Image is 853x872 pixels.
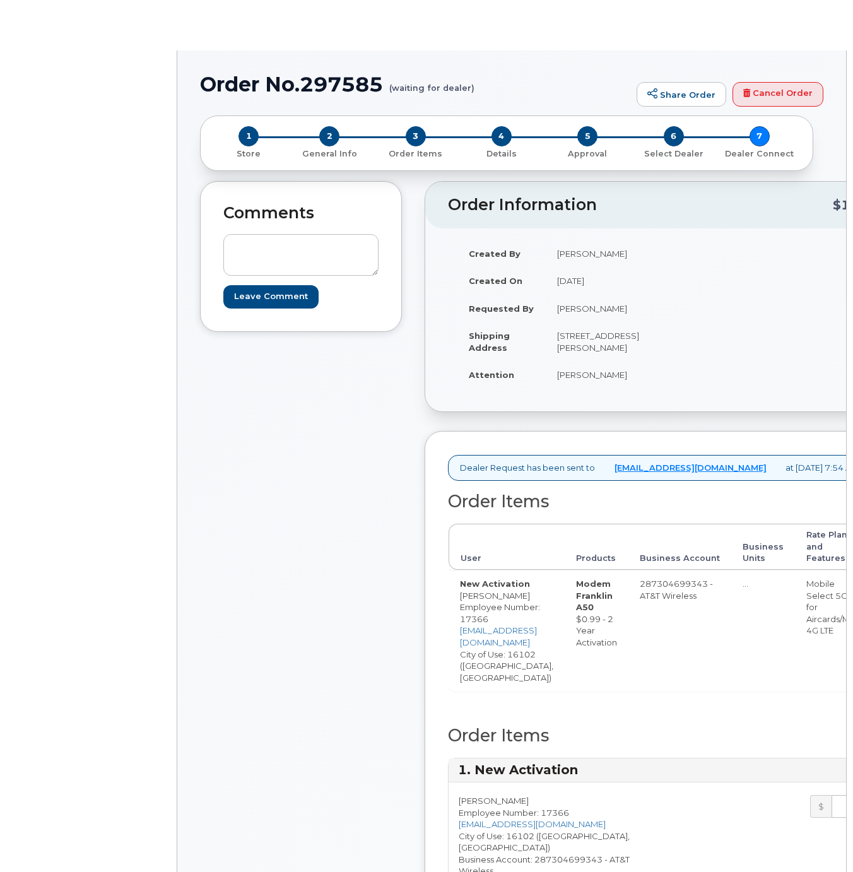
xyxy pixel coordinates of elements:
[459,146,544,160] a: 4 Details
[286,146,372,160] a: 2 General Info
[546,322,655,361] td: [STREET_ADDRESS][PERSON_NAME]
[635,148,711,160] p: Select Dealer
[469,370,514,380] strong: Attention
[460,602,540,624] span: Employee Number: 17366
[469,331,510,353] strong: Shipping Address
[565,524,628,570] th: Products
[373,146,459,160] a: 3 Order Items
[223,285,319,309] input: Leave Comment
[211,146,286,160] a: 1 Store
[565,570,628,691] td: $0.99 - 2 Year Activation
[291,148,367,160] p: General Info
[630,146,716,160] a: 6 Select Dealer
[223,204,379,222] h2: Comments
[615,462,767,474] a: [EMAIL_ADDRESS][DOMAIN_NAME]
[491,126,512,146] span: 4
[628,524,731,570] th: Business Account
[544,146,630,160] a: 5 Approval
[216,148,281,160] p: Store
[469,249,521,259] strong: Created By
[637,82,726,107] a: Share Order
[449,570,565,691] td: [PERSON_NAME] City of Use: 16102 ([GEOGRAPHIC_DATA], [GEOGRAPHIC_DATA])
[319,126,339,146] span: 2
[469,276,522,286] strong: Created On
[406,126,426,146] span: 3
[732,82,823,107] a: Cancel Order
[546,267,655,295] td: [DATE]
[469,303,534,314] strong: Requested By
[576,579,613,612] strong: Modem Franklin A50
[459,819,606,829] a: [EMAIL_ADDRESS][DOMAIN_NAME]
[200,73,630,95] h1: Order No.297585
[810,795,832,818] div: $
[546,361,655,389] td: [PERSON_NAME]
[460,625,537,647] a: [EMAIL_ADDRESS][DOMAIN_NAME]
[238,126,259,146] span: 1
[448,196,833,214] h2: Order Information
[628,570,731,691] td: 287304699343 - AT&T Wireless
[449,524,565,570] th: User
[743,579,748,589] span: …
[460,579,530,589] strong: New Activation
[378,148,454,160] p: Order Items
[550,148,625,160] p: Approval
[731,524,795,570] th: Business Units
[459,808,569,818] span: Employee Number: 17366
[458,762,578,777] strong: 1. New Activation
[464,148,539,160] p: Details
[546,240,655,268] td: [PERSON_NAME]
[664,126,684,146] span: 6
[389,73,474,93] small: (waiting for dealer)
[546,295,655,322] td: [PERSON_NAME]
[577,126,597,146] span: 5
